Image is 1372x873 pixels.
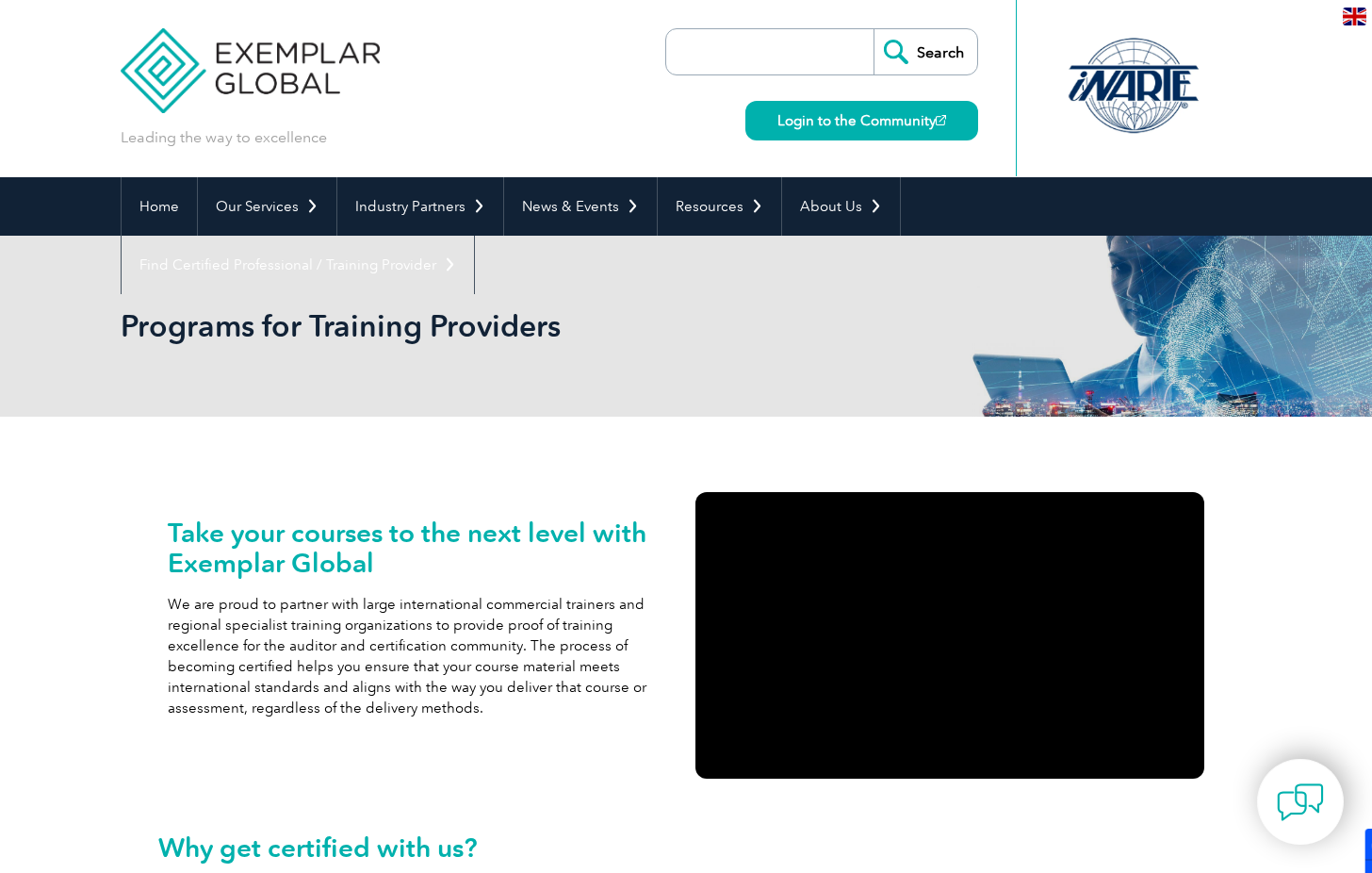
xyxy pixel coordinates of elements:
p: Leading the way to excellence [121,127,327,148]
a: About Us [782,177,900,236]
h2: Programs for Training Providers [121,311,912,341]
a: Industry Partners [337,177,503,236]
img: open_square.png [936,115,946,125]
a: Home [122,177,197,236]
img: en [1343,8,1366,25]
a: Our Services [198,177,336,236]
a: Resources [658,177,781,236]
h2: Why get certified with us? [158,832,1214,863]
input: Search [874,29,977,74]
h2: Take your courses to the next level with Exemplar Global [168,518,677,578]
a: News & Events [504,177,657,236]
img: contact-chat.png [1277,779,1324,826]
a: Find Certified Professional / Training Provider [122,236,474,294]
p: We are proud to partner with large international commercial trainers and regional specialist trai... [168,594,677,718]
a: Login to the Community [745,101,978,140]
